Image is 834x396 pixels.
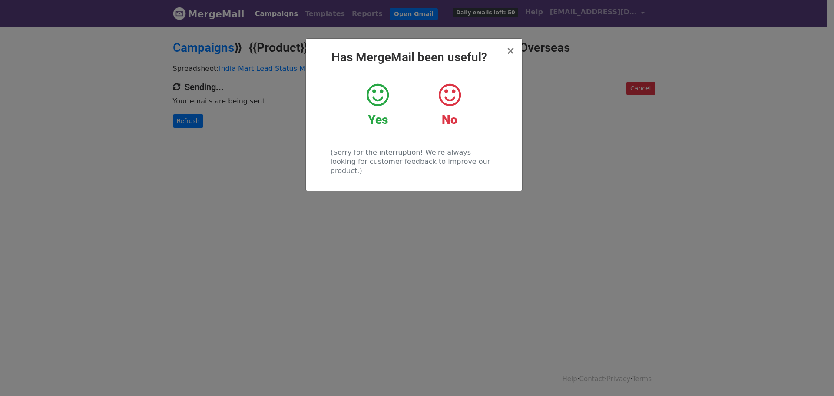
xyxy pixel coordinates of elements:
[420,82,479,127] a: No
[506,46,515,56] button: Close
[442,113,457,127] strong: No
[506,45,515,57] span: ×
[331,148,497,175] p: (Sorry for the interruption! We're always looking for customer feedback to improve our product.)
[368,113,388,127] strong: Yes
[348,82,407,127] a: Yes
[313,50,515,65] h2: Has MergeMail been useful?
